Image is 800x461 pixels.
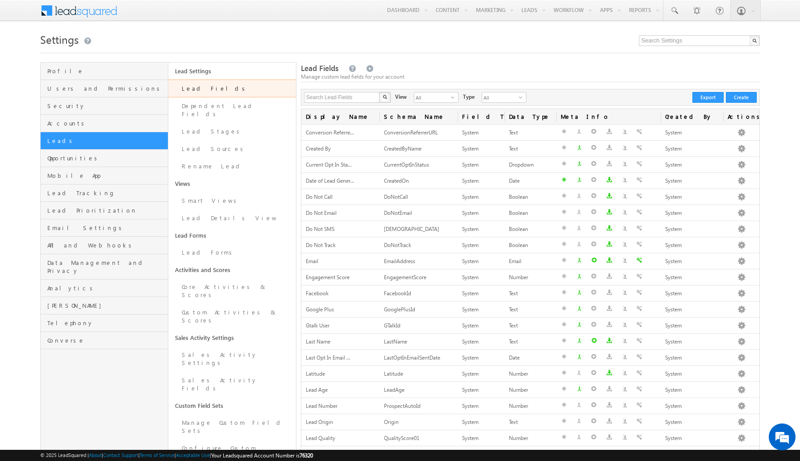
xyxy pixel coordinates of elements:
[168,158,296,175] a: Rename Lead
[306,290,329,297] span: Facebook
[509,241,552,250] div: Boolean
[556,109,660,124] span: Meta Info
[301,73,760,81] div: Manage custom lead fields for your account
[509,209,552,218] div: Boolean
[509,321,552,331] div: Text
[384,144,453,154] div: CreatedByName
[384,128,453,138] div: ConversionReferrerURL
[639,35,760,46] input: Search Settings
[41,167,168,184] a: Mobile App
[509,434,552,443] div: Number
[41,254,168,280] a: Data Management and Privacy
[665,225,719,234] div: System
[41,150,168,167] a: Opportunities
[41,332,168,349] a: Converse
[384,160,453,170] div: CurrentOptInStatus
[306,226,334,232] span: Do Not SMS
[47,137,166,145] span: Leads
[168,63,296,80] a: Lead Settings
[482,92,519,102] span: All
[665,209,719,218] div: System
[665,321,719,331] div: System
[140,452,175,458] a: Terms of Service
[451,95,458,100] span: select
[41,115,168,132] a: Accounts
[301,63,338,73] span: Lead Fields
[462,337,500,347] div: System
[384,353,453,363] div: LastOptInEmailSentDate
[462,418,500,427] div: System
[692,92,724,103] button: Export
[103,452,138,458] a: Contact Support
[168,261,296,278] a: Activities and Scores
[168,123,296,140] a: Lead Stages
[211,452,313,459] span: Your Leadsquared Account Number is
[665,144,719,154] div: System
[462,353,500,363] div: System
[384,418,453,427] div: Origin
[41,237,168,254] a: API and Webhooks
[665,273,719,282] div: System
[509,402,552,411] div: Number
[661,109,723,124] span: Created By
[509,160,552,170] div: Dropdown
[414,92,451,102] span: All
[168,210,296,227] a: Lead Details View
[41,63,168,80] a: Profile
[384,176,453,186] div: CreatedOn
[462,273,500,282] div: System
[168,346,296,372] a: Sales Activity Settings
[47,67,166,75] span: Profile
[41,202,168,219] a: Lead Prioritization
[504,109,557,124] span: Data Type
[40,32,79,46] span: Settings
[306,306,334,313] span: Google Plus
[384,193,453,202] div: DoNotCall
[47,84,166,92] span: Users and Permissions
[306,258,318,264] span: Email
[176,452,210,458] a: Acceptable Use
[509,225,552,234] div: Boolean
[395,92,407,101] div: View
[168,175,296,192] a: Views
[665,386,719,395] div: System
[519,95,526,100] span: select
[306,177,354,184] span: Date of Lead Gener...
[306,386,328,393] span: Lead Age
[462,434,500,443] div: System
[462,305,500,314] div: System
[665,418,719,427] div: System
[168,372,296,397] a: Sales Activity Fields
[384,386,453,395] div: LeadAge
[726,92,757,103] button: Create
[384,225,453,234] div: [DEMOGRAPHIC_DATA]
[384,337,453,347] div: LastName
[665,402,719,411] div: System
[306,419,333,425] span: Lead Origin
[665,369,719,379] div: System
[168,192,296,210] a: Smart Views
[462,257,500,266] div: System
[462,241,500,250] div: System
[665,434,719,443] div: System
[168,304,296,329] a: Custom Activities & Scores
[379,109,458,124] span: Schema Name
[665,128,719,138] div: System
[384,273,453,282] div: EngagementScore
[462,128,500,138] div: System
[665,193,719,202] div: System
[665,337,719,347] div: System
[47,206,166,214] span: Lead Prioritization
[509,144,552,154] div: Text
[509,257,552,266] div: Email
[41,97,168,115] a: Security
[47,102,166,110] span: Security
[384,369,453,379] div: Latitude
[300,452,313,459] span: 76320
[384,321,453,331] div: GTalkId
[384,305,453,314] div: GooglePlusId
[462,176,500,186] div: System
[168,278,296,304] a: Core Activities & Scores
[306,210,337,216] span: Do Not Email
[462,321,500,331] div: System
